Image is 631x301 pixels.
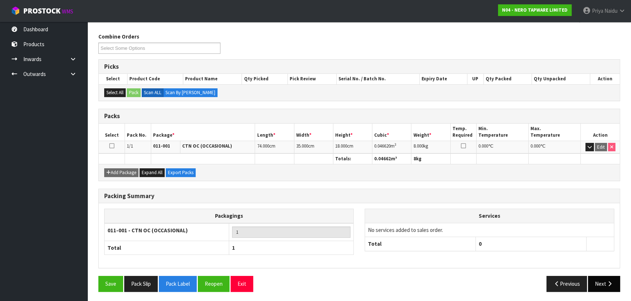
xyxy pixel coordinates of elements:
label: Scan By [PERSON_NAME] [163,88,217,97]
button: Pack [127,88,141,97]
button: Pack Label [159,276,197,292]
th: Serial No. / Batch No. [337,74,420,84]
span: 0.000 [530,143,540,149]
strong: N04 - NERO TAPWARE LIMITED [502,7,568,13]
button: Exit [231,276,253,292]
th: Qty Picked [242,74,288,84]
th: Services [365,209,614,223]
button: Export Packs [166,168,196,177]
span: 0.046620 [374,143,391,149]
span: 18.000 [335,143,347,149]
td: m [372,141,411,153]
th: Expiry Date [419,74,467,84]
button: Previous [546,276,587,292]
span: 0 [479,240,482,247]
th: Length [255,124,294,141]
th: Product Code [127,74,183,84]
span: 8.000 [413,143,423,149]
th: Cubic [372,124,411,141]
th: Action [590,74,620,84]
span: 0.04662 [374,156,391,162]
th: Qty Unpacked [532,74,590,84]
h3: Picks [104,63,614,70]
th: kg [411,154,450,164]
span: 74.000 [257,143,269,149]
strong: CTN OC (OCCASIONAL) [182,143,232,149]
th: Temp. Required [450,124,477,141]
th: Height [333,124,372,141]
button: Edit [595,143,607,152]
th: Package [151,124,255,141]
span: Pack [98,27,620,297]
th: Pick Review [288,74,337,84]
td: cm [255,141,294,153]
span: 8 [413,156,416,162]
th: Packagings [105,209,354,223]
th: Min. Temperature [477,124,529,141]
th: Max. Temperature [529,124,581,141]
span: 0.000 [478,143,488,149]
button: Save [98,276,123,292]
small: WMS [62,8,73,15]
button: Select All [104,88,126,97]
td: kg [411,141,450,153]
th: Weight [411,124,450,141]
th: Pack No. [125,124,151,141]
th: m³ [372,154,411,164]
span: Priya [592,7,603,14]
button: Pack Slip [124,276,158,292]
th: Product Name [183,74,242,84]
th: UP [467,74,483,84]
strong: 011-001 [153,143,170,149]
th: Width [294,124,333,141]
td: cm [294,141,333,153]
button: Next [588,276,620,292]
span: Expand All [142,169,162,176]
td: No services added to sales order. [365,223,614,237]
span: 35.000 [296,143,308,149]
button: Add Package [104,168,138,177]
th: Total [365,237,476,251]
strong: 011-001 - CTN OC (OCCASIONAL) [107,227,188,234]
th: Totals: [333,154,372,164]
span: ProStock [23,6,60,16]
h3: Packs [104,113,614,120]
button: Reopen [198,276,230,292]
td: ℃ [477,141,529,153]
th: Select [99,74,127,84]
th: Action [581,124,620,141]
label: Combine Orders [98,33,139,40]
button: Expand All [140,168,165,177]
span: Naidu [604,7,618,14]
th: Qty Packed [483,74,532,84]
th: Select [99,124,125,141]
a: N04 - NERO TAPWARE LIMITED [498,4,572,16]
h3: Packing Summary [104,193,614,200]
label: Scan ALL [142,88,164,97]
img: cube-alt.png [11,6,20,15]
span: 1/1 [127,143,133,149]
td: ℃ [529,141,581,153]
td: cm [333,141,372,153]
th: Total [105,241,229,254]
sup: 3 [395,142,396,147]
span: 1 [232,244,235,251]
